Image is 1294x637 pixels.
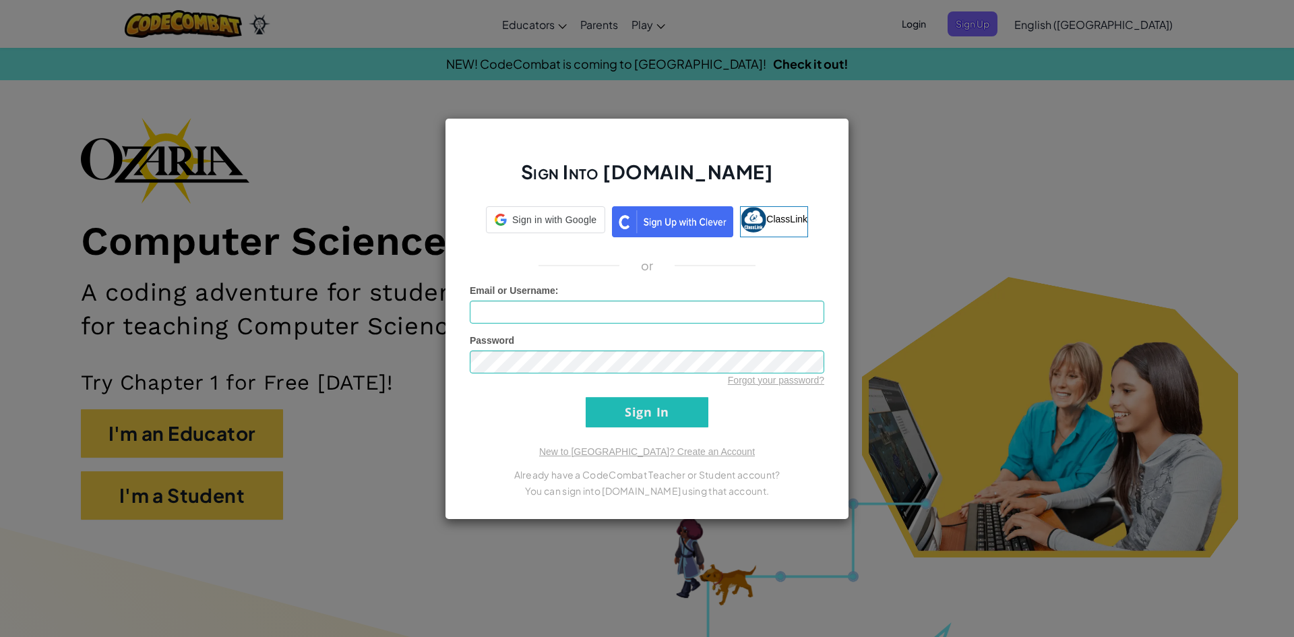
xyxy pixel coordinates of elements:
h2: Sign Into [DOMAIN_NAME] [470,159,824,198]
img: clever_sso_button@2x.png [612,206,733,237]
span: Email or Username [470,285,555,296]
p: Already have a CodeCombat Teacher or Student account? [470,466,824,483]
span: Sign in with Google [512,213,596,226]
label: : [470,284,559,297]
img: classlink-logo-small.png [741,207,766,233]
p: or [641,257,654,274]
a: New to [GEOGRAPHIC_DATA]? Create an Account [539,446,755,457]
span: ClassLink [766,213,807,224]
input: Sign In [586,397,708,427]
span: Password [470,335,514,346]
div: Sign in with Google [486,206,605,233]
a: Sign in with Google [486,206,605,237]
p: You can sign into [DOMAIN_NAME] using that account. [470,483,824,499]
a: Forgot your password? [728,375,824,386]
